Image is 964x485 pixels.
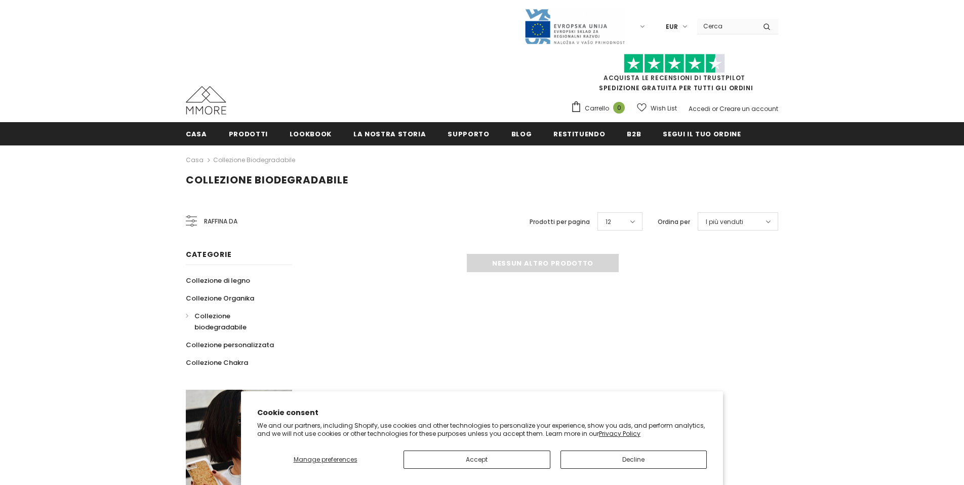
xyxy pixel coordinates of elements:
a: Privacy Policy [599,429,640,438]
span: Casa [186,129,207,139]
span: Collezione biodegradabile [194,311,247,332]
label: Ordina per [658,217,690,227]
span: EUR [666,22,678,32]
label: Prodotti per pagina [530,217,590,227]
img: Javni Razpis [524,8,625,45]
img: Fidati di Pilot Stars [624,54,725,73]
a: B2B [627,122,641,145]
a: Accedi [689,104,710,113]
span: Collezione biodegradabile [186,173,348,187]
a: Collezione Organika [186,289,254,307]
a: Collezione personalizzata [186,336,274,354]
span: SPEDIZIONE GRATUITA PER TUTTI GLI ORDINI [571,58,778,92]
a: Wish List [637,99,677,117]
span: Categorie [186,249,231,259]
img: Casi MMORE [186,86,226,115]
a: Collezione di legno [186,272,250,289]
span: Carrello [585,103,609,114]
a: supporto [448,122,489,145]
span: Collezione di legno [186,276,250,285]
a: Javni Razpis [524,22,625,30]
a: Creare un account [719,104,778,113]
p: We and our partners, including Shopify, use cookies and other technologies to personalize your ex... [257,422,707,437]
span: Raffina da [204,216,237,227]
span: Blog [511,129,532,139]
a: Blog [511,122,532,145]
span: Lookbook [290,129,332,139]
span: 12 [606,217,611,227]
a: Collezione biodegradabile [186,307,281,336]
span: Segui il tuo ordine [663,129,741,139]
span: La nostra storia [353,129,426,139]
span: Collezione personalizzata [186,340,274,350]
span: Collezione Organika [186,293,254,303]
a: Lookbook [290,122,332,145]
span: I più venduti [706,217,743,227]
h2: Cookie consent [257,407,707,418]
button: Manage preferences [257,451,393,469]
span: B2B [627,129,641,139]
a: Casa [186,154,204,166]
input: Search Site [697,19,755,33]
span: Wish List [651,103,677,114]
span: Collezione Chakra [186,358,248,367]
span: supporto [448,129,489,139]
a: Collezione Chakra [186,354,248,371]
span: Prodotti [229,129,268,139]
span: 0 [613,102,625,114]
a: Casa [186,122,207,145]
span: Restituendo [553,129,605,139]
button: Accept [404,451,550,469]
a: Restituendo [553,122,605,145]
a: Acquista le recensioni di TrustPilot [604,73,745,82]
button: Decline [560,451,707,469]
span: Manage preferences [294,455,357,464]
a: Carrello 0 [571,101,630,116]
a: Prodotti [229,122,268,145]
span: or [712,104,718,113]
a: La nostra storia [353,122,426,145]
a: Collezione biodegradabile [213,156,295,164]
a: Segui il tuo ordine [663,122,741,145]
